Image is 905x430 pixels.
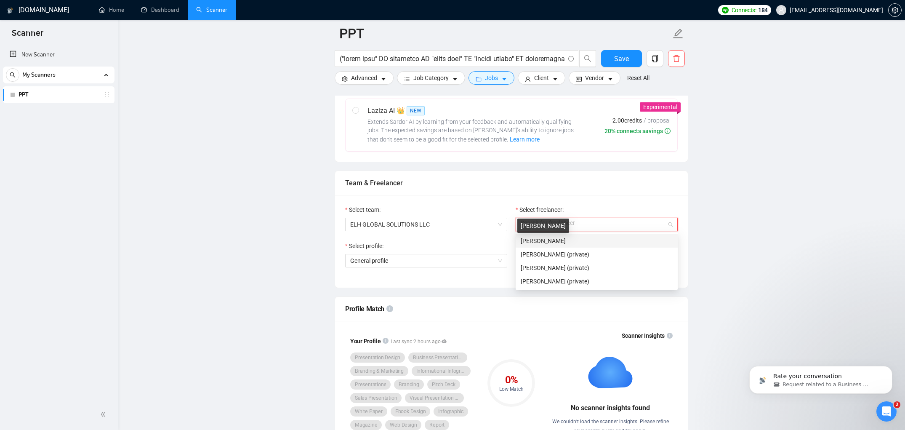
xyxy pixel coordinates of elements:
a: searchScanner [196,6,227,13]
span: Scanner Insights [622,333,665,339]
span: Branding [399,381,419,388]
span: Client [534,73,549,83]
span: info-circle [386,305,393,312]
span: double-left [100,410,109,419]
span: Save [614,53,629,64]
span: [PERSON_NAME] [521,238,566,244]
div: Please enter Select freelancer: [516,231,678,240]
button: settingAdvancedcaret-down [335,71,394,85]
li: My Scanners [3,67,114,103]
span: Scanner [5,27,50,45]
span: Extends Sardor AI by learning from your feedback and automatically qualifying jobs. The expected ... [367,118,574,143]
a: homeHome [99,6,124,13]
span: White Paper [355,408,383,415]
span: Job Category [413,73,449,83]
span: setting [342,76,348,82]
input: Select freelancer: [521,218,667,231]
div: Team & Freelancer [345,171,678,195]
button: setting [888,3,902,17]
span: user [778,7,784,13]
span: Jobs [485,73,498,83]
button: search [579,50,596,67]
span: 👑 [397,106,405,116]
span: Select profile: [349,241,383,251]
div: Laziza AI [367,106,578,116]
span: Report [429,422,445,428]
div: [PERSON_NAME] [517,219,569,233]
span: ELH GLOBAL SOLUTIONS LLC [350,218,502,231]
button: copy [647,50,663,67]
span: Branding & Marketing [355,368,404,374]
span: [PERSON_NAME] (private) [521,278,589,285]
span: Informational Infographic [416,368,466,374]
span: Magazine [355,422,377,428]
button: idcardVendorcaret-down [569,71,620,85]
a: setting [888,7,902,13]
li: New Scanner [3,46,114,63]
span: Infographic [438,408,463,415]
a: Reset All [627,73,649,83]
span: search [580,55,596,62]
span: Visual Presentation Design [410,395,459,401]
span: 184 [758,5,768,15]
button: folderJobscaret-down [468,71,514,85]
span: info-circle [383,338,389,344]
span: caret-down [501,76,507,82]
span: 2.00 credits [612,116,642,125]
span: caret-down [452,76,458,82]
span: Last sync 2 hours ago [391,338,447,346]
button: barsJob Categorycaret-down [397,71,465,85]
span: [PERSON_NAME] (private) [521,264,589,271]
button: search [6,68,19,82]
input: Search Freelance Jobs... [340,53,564,64]
span: info-circle [568,56,574,61]
span: Vendor [585,73,604,83]
span: Business Presentation [413,354,463,361]
a: dashboardDashboard [141,6,179,13]
span: Advanced [351,73,377,83]
span: idcard [576,76,582,82]
span: caret-down [607,76,613,82]
button: Save [601,50,642,67]
span: NEW [407,106,425,115]
span: Sales Presentation [355,395,397,401]
span: Presentation Design [355,354,400,361]
span: Connects: [732,5,756,15]
span: folder [476,76,482,82]
span: My Scanners [22,67,56,83]
span: copy [647,55,663,62]
input: Scanner name... [339,23,671,44]
button: delete [668,50,685,67]
strong: No scanner insights found [571,404,650,412]
label: Select freelancer: [516,205,564,214]
button: userClientcaret-down [518,71,565,85]
div: Low Match [487,387,535,392]
span: caret-down [552,76,558,82]
span: Ebook Design [395,408,426,415]
span: Presentations [355,381,386,388]
span: info-circle [665,128,671,134]
span: user [525,76,531,82]
iframe: Intercom live chat [876,401,897,422]
span: caret-down [381,76,386,82]
button: Laziza AI NEWExtends Sardor AI by learning from your feedback and automatically qualifying jobs. ... [509,134,540,144]
label: Select team: [345,205,381,214]
span: 2 [894,401,900,408]
span: Experimental [643,104,677,110]
span: holder [104,91,110,98]
span: Web Design [390,422,417,428]
span: Pitch Deck [432,381,455,388]
img: upwork-logo.png [722,7,729,13]
span: Learn more [510,135,540,144]
span: edit [673,28,684,39]
a: New Scanner [10,46,108,63]
span: Your Profile [350,338,381,345]
a: PPT [19,86,98,103]
span: Profile Match [345,305,384,313]
iframe: Intercom notifications message [737,348,905,407]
